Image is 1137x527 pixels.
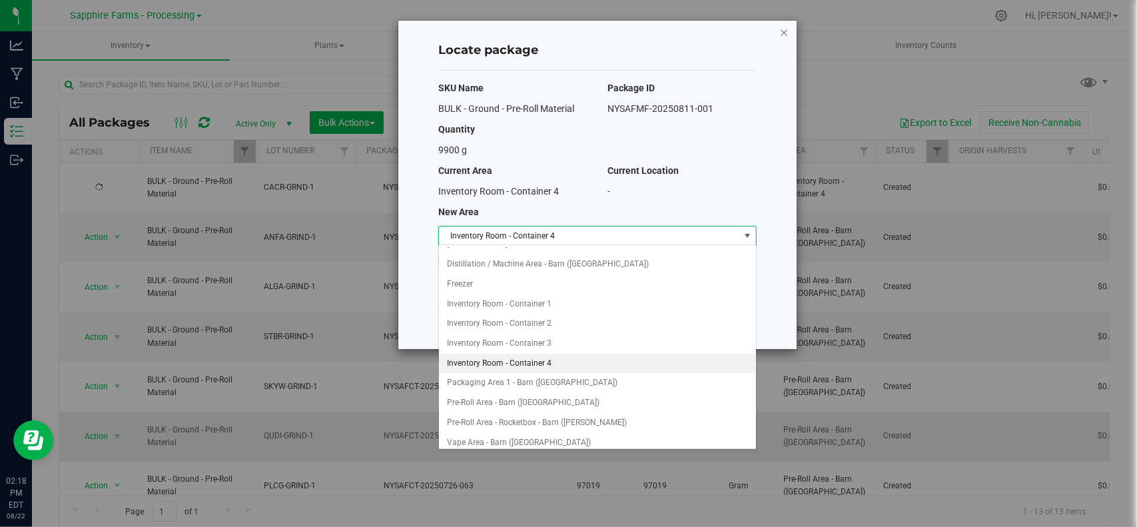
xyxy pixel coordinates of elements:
li: Inventory Room - Container 2 [439,314,757,334]
li: Freezer [439,274,757,294]
span: New Area [438,207,479,217]
li: Distillation / Machine Area - Barn ([GEOGRAPHIC_DATA]) [439,255,757,274]
span: Current Area [438,165,492,176]
span: NYSAFMF-20250811-001 [607,103,713,114]
h4: Locate package [438,42,757,59]
span: Current Location [607,165,679,176]
li: Vape Area - Barn ([GEOGRAPHIC_DATA]) [439,433,757,453]
li: Inventory Room - Container 3 [439,334,757,354]
span: SKU Name [438,83,484,93]
span: 9900 g [438,145,467,155]
span: Package ID [607,83,655,93]
span: BULK - Ground - Pre-Roll Material [438,103,574,114]
li: Inventory Room - Container 4 [439,354,757,374]
li: Inventory Room - Container 1 [439,294,757,314]
li: Pre-Roll Area - Barn ([GEOGRAPHIC_DATA]) [439,393,757,413]
span: Quantity [438,124,475,135]
li: Pre-Roll Area - Rocketbox - Barn ([PERSON_NAME]) [439,413,757,433]
iframe: Resource center [13,420,53,460]
span: Inventory Room - Container 4 [439,227,739,245]
span: Inventory Room - Container 4 [438,186,559,197]
span: select [739,227,756,245]
li: Packaging Area 1 - Barn ([GEOGRAPHIC_DATA]) [439,373,757,393]
span: - [607,186,610,197]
